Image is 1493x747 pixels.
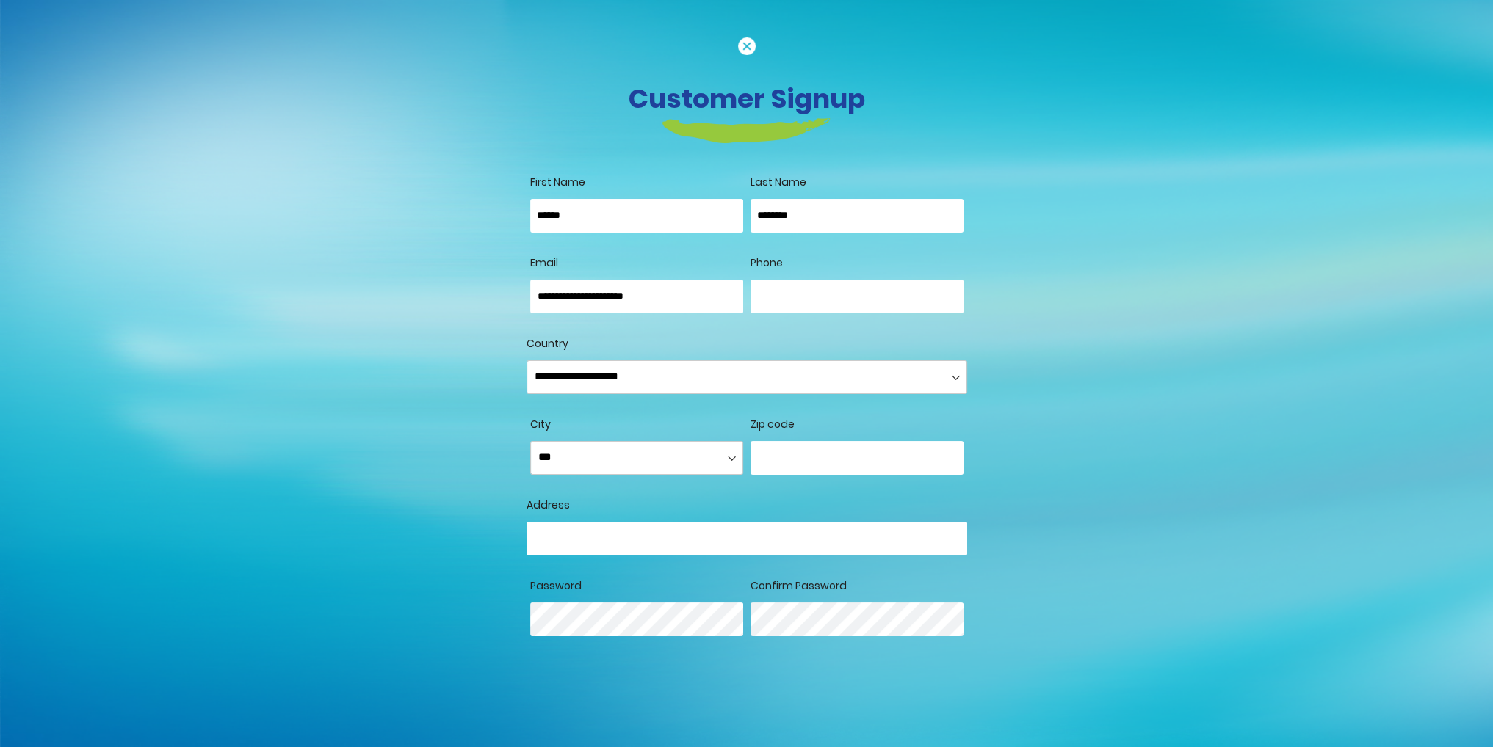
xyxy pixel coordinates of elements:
[339,83,1154,114] h3: Customer Signup
[530,417,551,431] span: City
[527,336,568,351] span: Country
[751,175,806,189] span: Last Name
[530,175,585,189] span: First Name
[751,255,783,270] span: Phone
[738,37,756,55] img: cancel
[751,578,847,593] span: Confirm Password
[530,255,558,270] span: Email
[530,578,582,593] span: Password
[662,118,831,143] img: login-heading-border.png
[527,498,570,512] span: Address
[751,417,795,431] span: Zip code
